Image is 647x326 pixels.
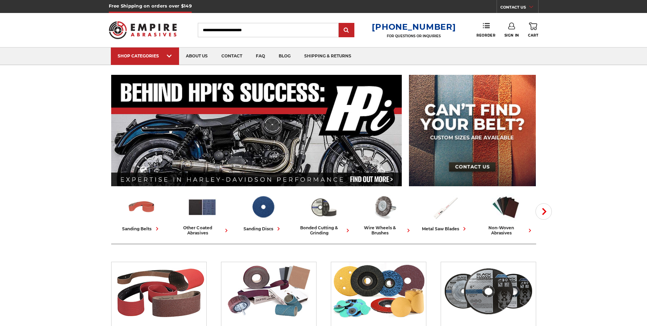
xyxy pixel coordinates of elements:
span: Reorder [476,33,495,38]
img: Sanding Discs [248,192,278,222]
div: wire wheels & brushes [357,225,412,235]
img: Other Coated Abrasives [187,192,217,222]
div: SHOP CATEGORIES [118,53,172,58]
img: Sanding Belts [112,262,206,320]
div: sanding discs [244,225,282,232]
a: metal saw blades [417,192,473,232]
a: wire wheels & brushes [357,192,412,235]
input: Submit [340,24,353,37]
a: sanding belts [114,192,169,232]
div: other coated abrasives [175,225,230,235]
img: Bonded Cutting & Grinding [441,262,536,320]
a: sanding discs [235,192,291,232]
a: [PHONE_NUMBER] [372,22,456,32]
div: metal saw blades [422,225,468,232]
a: shipping & returns [297,47,358,65]
a: Reorder [476,23,495,37]
a: about us [179,47,215,65]
a: faq [249,47,272,65]
img: Metal Saw Blades [430,192,460,222]
img: Empire Abrasives [109,17,177,43]
a: bonded cutting & grinding [296,192,351,235]
img: Wire Wheels & Brushes [369,192,399,222]
div: sanding belts [122,225,161,232]
img: promo banner for custom belts. [409,75,536,186]
img: Sanding Discs [331,262,426,320]
img: Other Coated Abrasives [221,262,316,320]
a: other coated abrasives [175,192,230,235]
span: Cart [528,33,538,38]
div: bonded cutting & grinding [296,225,351,235]
div: non-woven abrasives [478,225,533,235]
a: blog [272,47,297,65]
span: Sign In [504,33,519,38]
a: Cart [528,23,538,38]
img: Bonded Cutting & Grinding [309,192,339,222]
button: Next [535,203,552,220]
a: CONTACT US [500,3,538,13]
img: Non-woven Abrasives [491,192,521,222]
p: FOR QUESTIONS OR INQUIRIES [372,34,456,38]
a: contact [215,47,249,65]
img: Sanding Belts [127,192,157,222]
a: non-woven abrasives [478,192,533,235]
img: Banner for an interview featuring Horsepower Inc who makes Harley performance upgrades featured o... [111,75,402,186]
